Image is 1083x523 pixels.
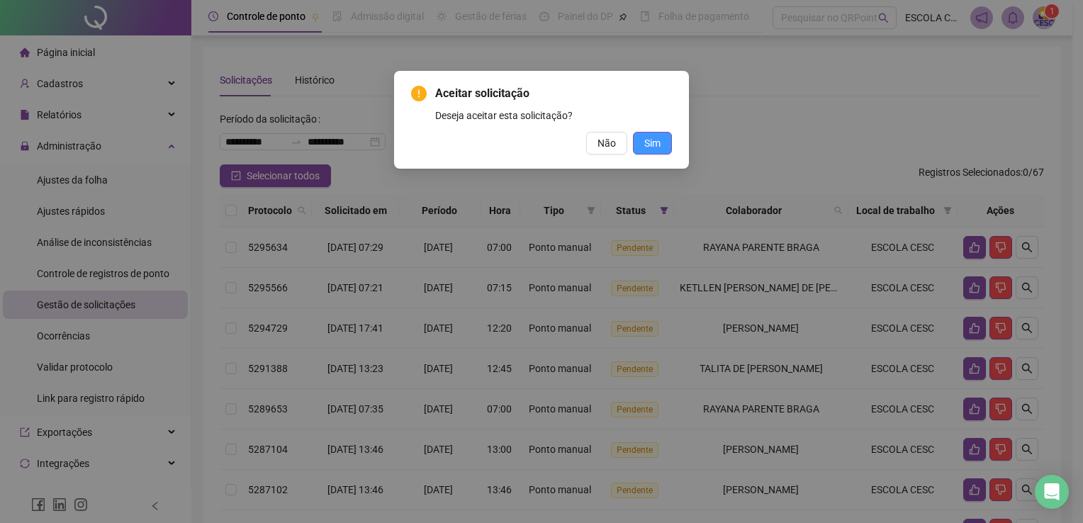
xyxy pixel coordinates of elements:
[633,132,672,154] button: Sim
[411,86,427,101] span: exclamation-circle
[435,85,672,102] span: Aceitar solicitação
[435,108,672,123] div: Deseja aceitar esta solicitação?
[597,135,616,151] span: Não
[644,135,661,151] span: Sim
[586,132,627,154] button: Não
[1035,475,1069,509] div: Open Intercom Messenger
